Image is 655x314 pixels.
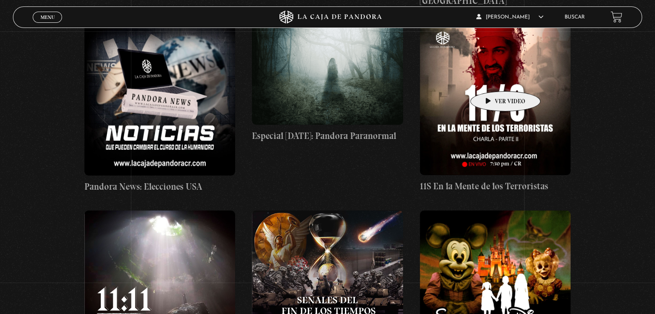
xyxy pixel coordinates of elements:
[420,179,571,193] h4: 11S En la Mente de los Terroristas
[476,15,543,20] span: [PERSON_NAME]
[84,25,235,193] a: Pandora News: Elecciones USA
[252,129,403,143] h4: Especial [DATE]: Pandora Paranormal
[611,11,622,23] a: View your shopping cart
[40,15,55,20] span: Menu
[37,22,58,28] span: Cerrar
[565,15,585,20] a: Buscar
[420,25,571,193] a: 11S En la Mente de los Terroristas
[84,180,235,194] h4: Pandora News: Elecciones USA
[252,25,403,142] a: Especial [DATE]: Pandora Paranormal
